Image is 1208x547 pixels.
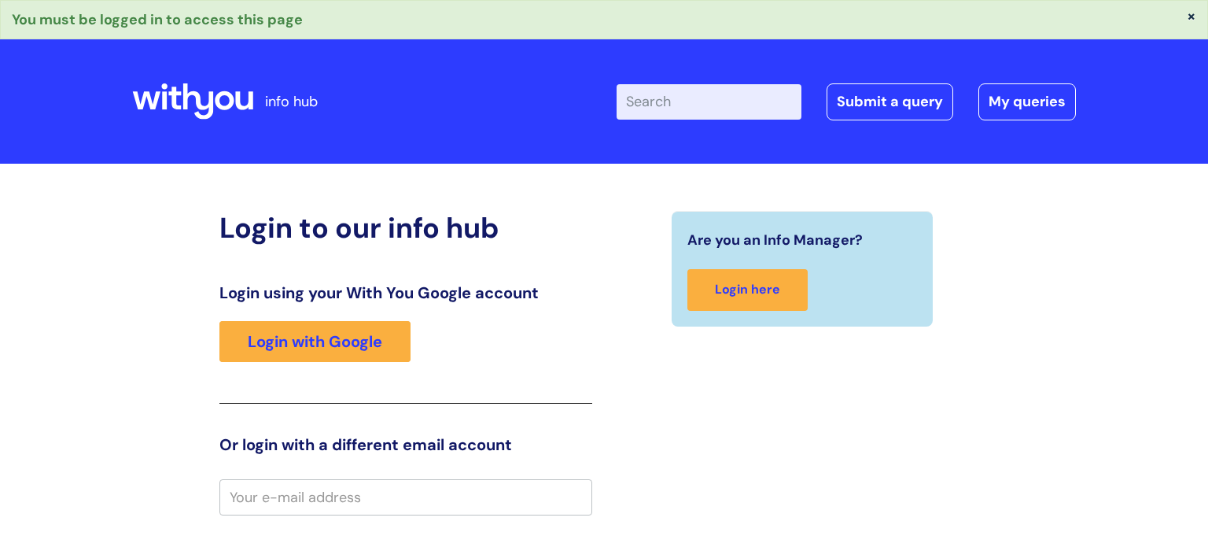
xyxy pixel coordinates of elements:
input: Your e-mail address [219,479,592,516]
input: Search [617,84,801,119]
a: Login here [687,269,808,311]
h3: Or login with a different email account [219,435,592,454]
h2: Login to our info hub [219,211,592,245]
p: info hub [265,89,318,114]
h3: Login using your With You Google account [219,283,592,302]
button: × [1187,9,1196,23]
a: Login with Google [219,321,411,362]
span: Are you an Info Manager? [687,227,863,253]
a: Submit a query [827,83,953,120]
a: My queries [978,83,1076,120]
